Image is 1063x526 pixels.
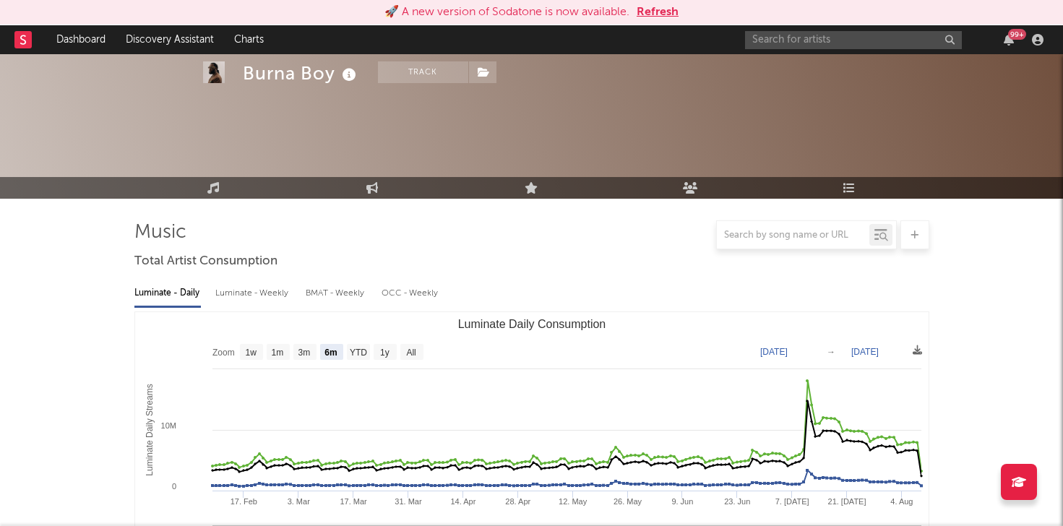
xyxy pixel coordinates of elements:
text: [DATE] [851,347,879,357]
text: [DATE] [760,347,788,357]
text: 7. [DATE] [775,497,809,506]
text: 4. Aug [890,497,913,506]
span: Total Artist Consumption [134,253,277,270]
text: YTD [349,348,366,358]
div: OCC - Weekly [382,281,439,306]
text: Luminate Daily Streams [144,384,154,475]
input: Search for artists [745,31,962,49]
div: 99 + [1008,29,1026,40]
text: 1m [271,348,283,358]
input: Search by song name or URL [717,230,869,241]
text: Luminate Daily Consumption [457,318,606,330]
button: 99+ [1004,34,1014,46]
a: Dashboard [46,25,116,54]
text: 31. Mar [395,497,422,506]
text: 23. Jun [724,497,750,506]
div: BMAT - Weekly [306,281,367,306]
button: Refresh [637,4,679,21]
div: Luminate - Daily [134,281,201,306]
text: 21. [DATE] [827,497,866,506]
text: 10M [160,421,176,430]
text: 17. Mar [340,497,367,506]
text: → [827,347,835,357]
div: Luminate - Weekly [215,281,291,306]
div: Burna Boy [243,61,360,85]
a: Discovery Assistant [116,25,224,54]
text: 9. Jun [671,497,693,506]
text: 3m [298,348,310,358]
text: 6m [324,348,337,358]
div: 🚀 A new version of Sodatone is now available. [384,4,629,21]
text: Zoom [212,348,235,358]
a: Charts [224,25,274,54]
text: 26. May [613,497,642,506]
text: 0 [171,482,176,491]
text: 3. Mar [287,497,310,506]
text: 28. Apr [505,497,530,506]
text: 17. Feb [230,497,257,506]
button: Track [378,61,468,83]
text: 1y [380,348,390,358]
text: All [406,348,416,358]
text: 14. Apr [450,497,475,506]
text: 12. May [559,497,588,506]
text: 1w [245,348,257,358]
